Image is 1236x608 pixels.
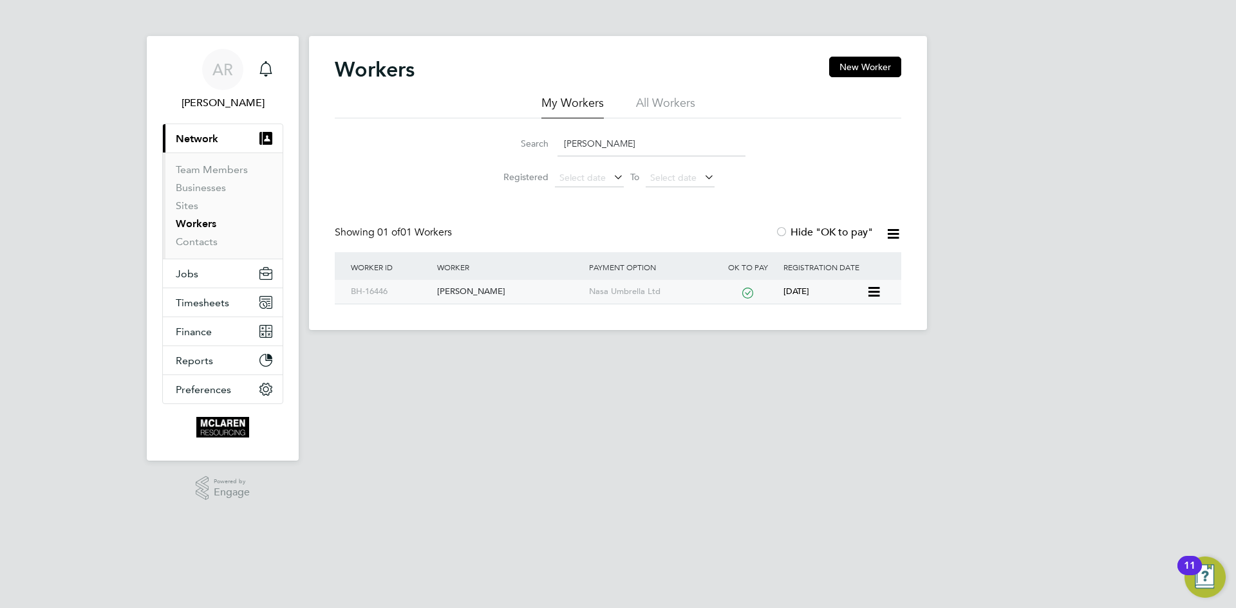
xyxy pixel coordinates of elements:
[176,217,216,230] a: Workers
[162,417,283,438] a: Go to home page
[163,259,283,288] button: Jobs
[176,383,231,396] span: Preferences
[163,124,283,152] button: Network
[163,288,283,317] button: Timesheets
[491,171,548,183] label: Registered
[176,181,226,194] a: Businesses
[214,476,250,487] span: Powered by
[780,252,888,282] div: Registration Date
[829,57,901,77] button: New Worker
[163,317,283,345] button: Finance
[434,252,585,282] div: Worker
[636,95,695,118] li: All Workers
[377,226,452,239] span: 01 Workers
[1184,557,1226,598] button: Open Resource Center, 11 new notifications
[348,279,866,290] a: BH-16446[PERSON_NAME]Nasa Umbrella Ltd[DATE]
[162,49,283,111] a: AR[PERSON_NAME]
[176,199,198,212] a: Sites
[586,252,716,282] div: Payment Option
[348,280,434,304] div: BH-16446
[377,226,400,239] span: 01 of
[176,163,248,176] a: Team Members
[335,226,454,239] div: Showing
[176,133,218,145] span: Network
[176,235,218,248] a: Contacts
[1184,566,1195,582] div: 11
[212,61,233,78] span: AR
[541,95,604,118] li: My Workers
[147,36,299,461] nav: Main navigation
[775,226,873,239] label: Hide "OK to pay"
[163,375,283,403] button: Preferences
[335,57,415,82] h2: Workers
[163,346,283,374] button: Reports
[650,172,697,183] span: Select date
[162,95,283,111] span: Arek Roziewicz
[434,280,585,304] div: [PERSON_NAME]
[176,268,198,280] span: Jobs
[626,169,643,185] span: To
[176,326,212,338] span: Finance
[557,131,745,156] input: Name, email or phone number
[783,286,809,297] span: [DATE]
[715,252,780,282] div: OK to pay
[491,138,548,149] label: Search
[176,297,229,309] span: Timesheets
[214,487,250,498] span: Engage
[163,152,283,259] div: Network
[196,476,250,501] a: Powered byEngage
[176,355,213,367] span: Reports
[196,417,248,438] img: mclaren-logo-retina.png
[348,252,434,282] div: Worker ID
[586,280,716,304] div: Nasa Umbrella Ltd
[559,172,606,183] span: Select date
